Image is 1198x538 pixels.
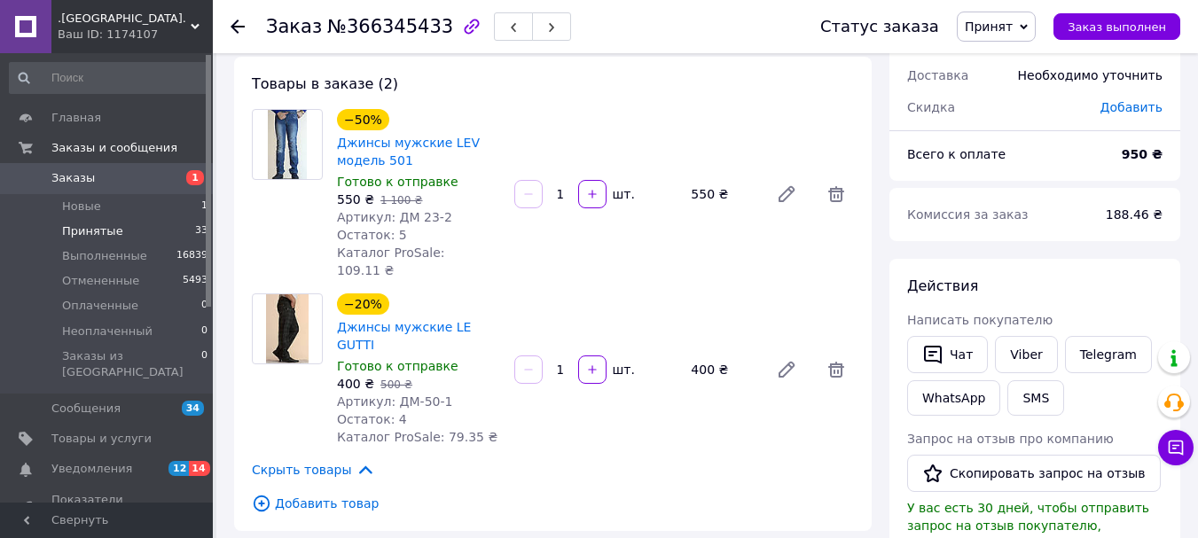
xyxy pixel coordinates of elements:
span: Остаток: 4 [337,412,407,426]
span: 5493 [183,273,207,289]
a: Джинсы мужские LEV модель 501 [337,136,480,168]
img: Джинсы мужские LE GUTTI [266,294,309,363]
span: 34 [182,401,204,416]
span: 400 ₴ [337,377,374,391]
span: 12 [168,461,189,476]
span: Скидка [907,100,955,114]
span: Товары в заказе (2) [252,75,398,92]
a: Редактировать [769,176,804,212]
span: Главная [51,110,101,126]
a: Viber [995,336,1057,373]
button: Чат с покупателем [1158,430,1194,465]
span: Выполненные [62,248,147,264]
span: Доставка [907,68,968,82]
span: 0 [201,298,207,314]
span: 33 [195,223,207,239]
span: Принят [965,19,1013,34]
img: Джинсы мужские LEV модель 501 [268,110,308,179]
span: Заказ [266,16,322,37]
span: Написать покупателю [907,313,1053,327]
div: Ваш ID: 1174107 [58,27,213,43]
button: Чат [907,336,988,373]
span: Заказы [51,170,95,186]
button: Заказ выполнен [1053,13,1180,40]
span: Удалить [818,176,854,212]
span: Удалить [818,352,854,387]
span: 550 ₴ [337,192,374,207]
a: Джинсы мужские LE GUTTI [337,320,471,352]
span: 1 [201,199,207,214]
span: Новые [62,199,101,214]
span: 500 ₴ [380,378,412,391]
span: Товары и услуги [51,431,152,447]
span: 16839 [176,248,207,264]
span: 0 [201,348,207,380]
span: 1 [186,170,204,185]
span: Заказы из [GEOGRAPHIC_DATA] [62,348,201,380]
span: Заказ выполнен [1068,20,1166,34]
button: Скопировать запрос на отзыв [907,455,1161,492]
span: 188.46 ₴ [1106,207,1163,222]
span: Каталог ProSale: 109.11 ₴ [337,246,444,277]
a: Редактировать [769,352,804,387]
div: −20% [337,293,389,315]
div: шт. [608,185,637,203]
span: Показатели работы компании [51,492,164,524]
span: Готово к отправке [337,175,458,189]
div: −50% [337,109,389,130]
span: Действия [907,277,978,294]
div: 550 ₴ [684,182,762,207]
div: шт. [608,361,637,378]
a: WhatsApp [907,380,1000,416]
span: Неоплаченный [62,324,153,339]
div: Необходимо уточнить [1007,56,1173,95]
button: SMS [1007,380,1064,416]
span: 0 [201,324,207,339]
span: Отмененные [62,273,139,289]
span: Готово к отправке [337,359,458,373]
span: Каталог ProSale: 79.35 ₴ [337,430,497,444]
span: .ГАРДЕРОБ. [58,11,191,27]
span: Заказы и сообщения [51,140,177,156]
span: Сообщения [51,401,121,417]
div: Вернуться назад [231,18,245,35]
span: Добавить [1100,100,1163,114]
span: Комиссия за заказ [907,207,1029,222]
input: Поиск [9,62,209,94]
span: Уведомления [51,461,132,477]
span: Всего к оплате [907,147,1006,161]
span: Принятые [62,223,123,239]
b: 950 ₴ [1122,147,1163,161]
span: Артикул: ДМ 23-2 [337,210,452,224]
span: Оплаченные [62,298,138,314]
span: Скрыть товары [252,460,375,480]
a: Telegram [1065,336,1152,373]
span: Добавить товар [252,494,854,513]
span: 1 100 ₴ [380,194,422,207]
span: 14 [189,461,209,476]
span: №366345433 [327,16,453,37]
div: Статус заказа [820,18,939,35]
div: 400 ₴ [684,357,762,382]
span: Артикул: ДМ-50-1 [337,394,452,409]
span: Запрос на отзыв про компанию [907,432,1114,446]
span: Остаток: 5 [337,228,407,242]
